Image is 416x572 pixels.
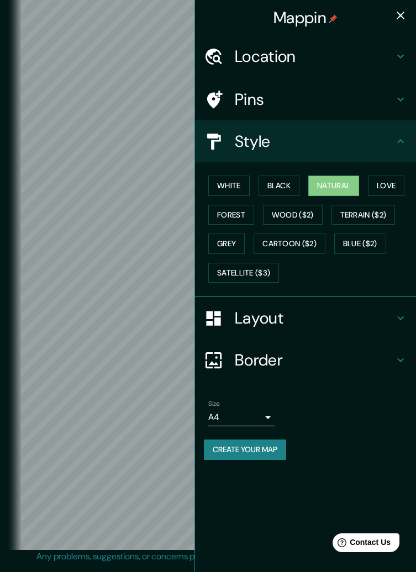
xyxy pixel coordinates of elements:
button: Wood ($2) [263,205,323,225]
h4: Border [235,350,394,370]
div: Border [195,339,416,381]
img: pin-icon.png [329,14,338,23]
h4: Style [235,131,394,151]
div: A4 [208,409,275,426]
div: Location [195,35,416,77]
iframe: Help widget launcher [318,529,404,560]
button: Create your map [204,439,286,460]
div: Pins [195,78,416,120]
div: Style [195,120,416,162]
button: Satellite ($3) [208,263,279,283]
h4: Pins [235,89,394,109]
div: Layout [195,297,416,339]
button: Cartoon ($2) [254,234,325,254]
h4: Mappin [273,8,338,28]
button: Forest [208,205,254,225]
button: Blue ($2) [334,234,386,254]
button: White [208,176,250,196]
button: Black [259,176,300,196]
h4: Layout [235,308,394,328]
button: Love [368,176,404,196]
label: Size [208,399,220,409]
h4: Location [235,46,394,66]
button: Natural [308,176,359,196]
p: Any problems, suggestions, or concerns please email . [36,550,376,563]
button: Grey [208,234,245,254]
button: Terrain ($2) [331,205,396,225]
